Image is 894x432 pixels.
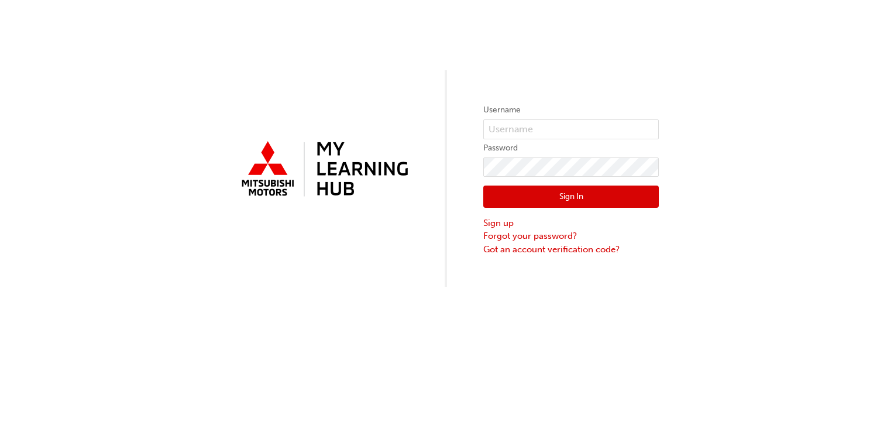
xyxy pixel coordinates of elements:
[483,229,659,243] a: Forgot your password?
[483,217,659,230] a: Sign up
[235,136,411,203] img: mmal
[483,119,659,139] input: Username
[483,243,659,256] a: Got an account verification code?
[483,186,659,208] button: Sign In
[483,141,659,155] label: Password
[483,103,659,117] label: Username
